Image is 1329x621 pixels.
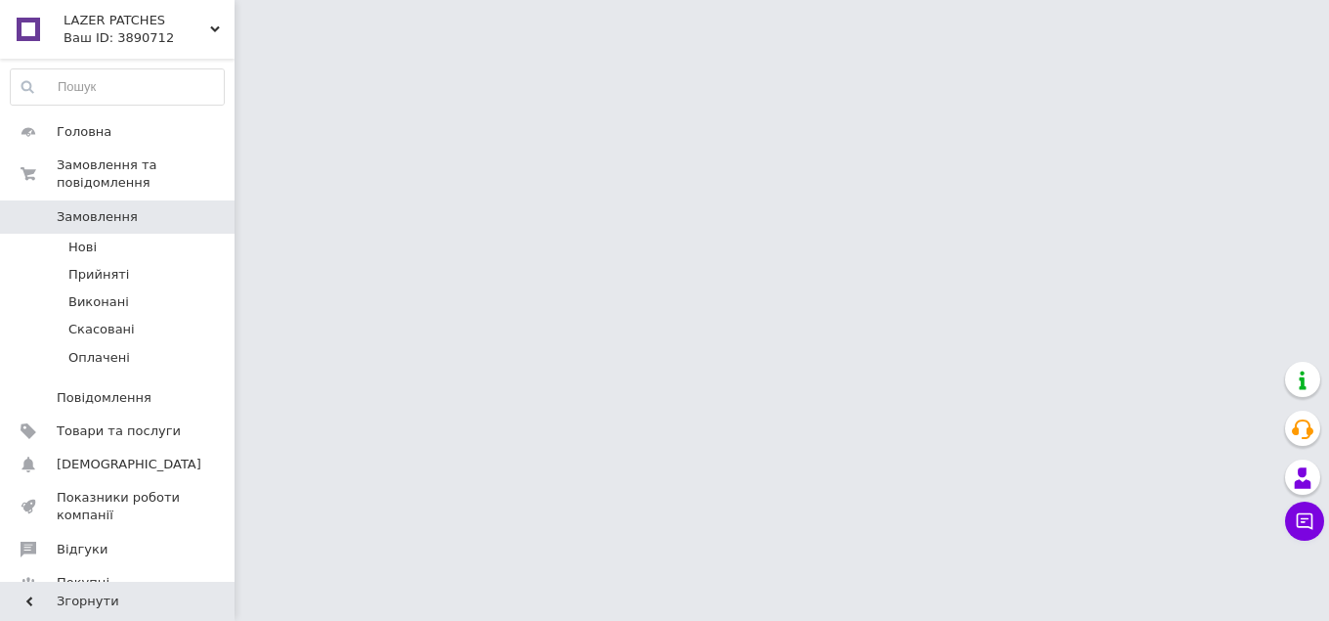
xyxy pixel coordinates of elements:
[68,349,130,367] span: Оплачені
[57,489,181,524] span: Показники роботи компанії
[57,422,181,440] span: Товари та послуги
[11,69,224,105] input: Пошук
[1285,502,1324,541] button: Чат з покупцем
[57,156,235,192] span: Замовлення та повідомлення
[57,541,107,558] span: Відгуки
[57,456,201,473] span: [DEMOGRAPHIC_DATA]
[68,239,97,256] span: Нові
[68,266,129,284] span: Прийняті
[68,293,129,311] span: Виконані
[64,29,235,47] div: Ваш ID: 3890712
[57,208,138,226] span: Замовлення
[68,321,135,338] span: Скасовані
[57,123,111,141] span: Головна
[57,389,151,407] span: Повідомлення
[64,12,210,29] span: LAZER PATCHES
[57,574,109,592] span: Покупці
